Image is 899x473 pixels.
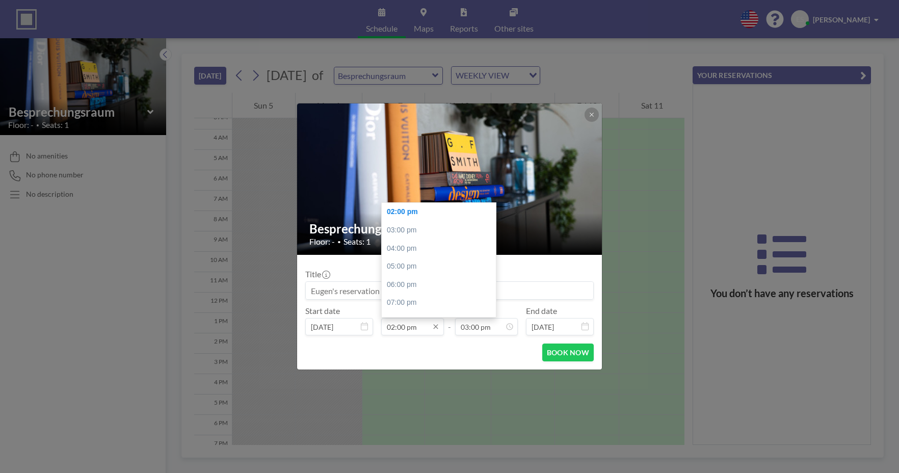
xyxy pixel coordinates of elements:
div: 02:00 pm [382,203,496,221]
span: - [448,309,451,332]
img: 537.jpg [297,77,603,281]
div: 05:00 pm [382,257,496,276]
label: Title [305,269,329,279]
label: End date [526,306,557,316]
button: BOOK NOW [542,344,594,361]
div: 06:00 pm [382,276,496,294]
span: Floor: - [309,236,335,247]
div: 08:00 pm [382,312,496,330]
span: • [337,238,341,246]
h2: Besprechungsraum [309,221,591,236]
span: Seats: 1 [343,236,371,247]
input: Eugen's reservation [306,282,593,299]
div: 03:00 pm [382,221,496,240]
div: 07:00 pm [382,294,496,312]
label: Start date [305,306,340,316]
div: 04:00 pm [382,240,496,258]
